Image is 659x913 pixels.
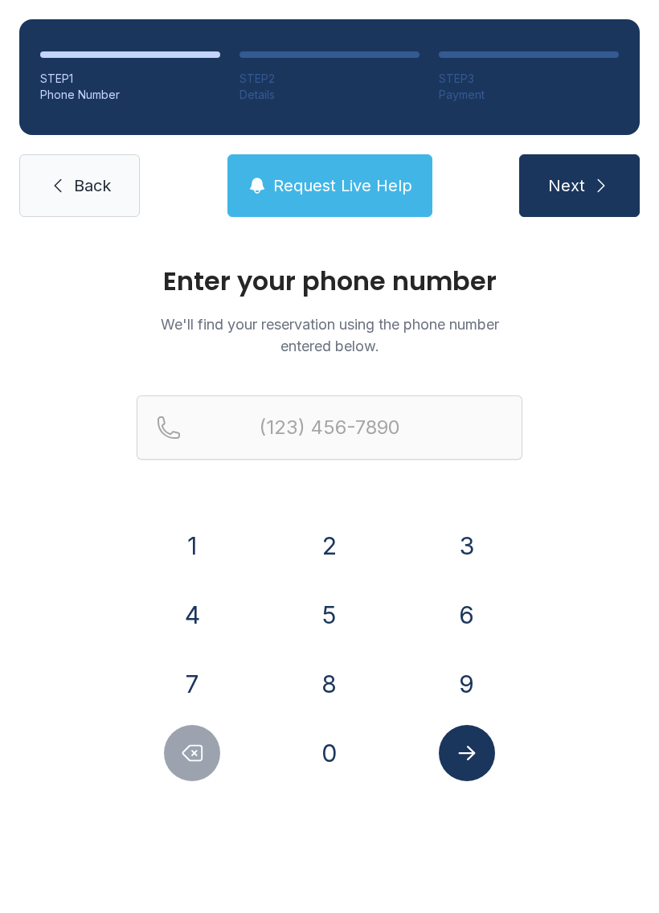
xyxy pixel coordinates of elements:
[164,587,220,643] button: 4
[439,71,619,87] div: STEP 3
[137,268,522,294] h1: Enter your phone number
[439,725,495,781] button: Submit lookup form
[239,87,420,103] div: Details
[40,71,220,87] div: STEP 1
[40,87,220,103] div: Phone Number
[439,518,495,574] button: 3
[439,87,619,103] div: Payment
[164,656,220,712] button: 7
[301,518,358,574] button: 2
[301,587,358,643] button: 5
[273,174,412,197] span: Request Live Help
[439,656,495,712] button: 9
[74,174,111,197] span: Back
[164,725,220,781] button: Delete number
[164,518,220,574] button: 1
[439,587,495,643] button: 6
[301,725,358,781] button: 0
[548,174,585,197] span: Next
[239,71,420,87] div: STEP 2
[301,656,358,712] button: 8
[137,395,522,460] input: Reservation phone number
[137,313,522,357] p: We'll find your reservation using the phone number entered below.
